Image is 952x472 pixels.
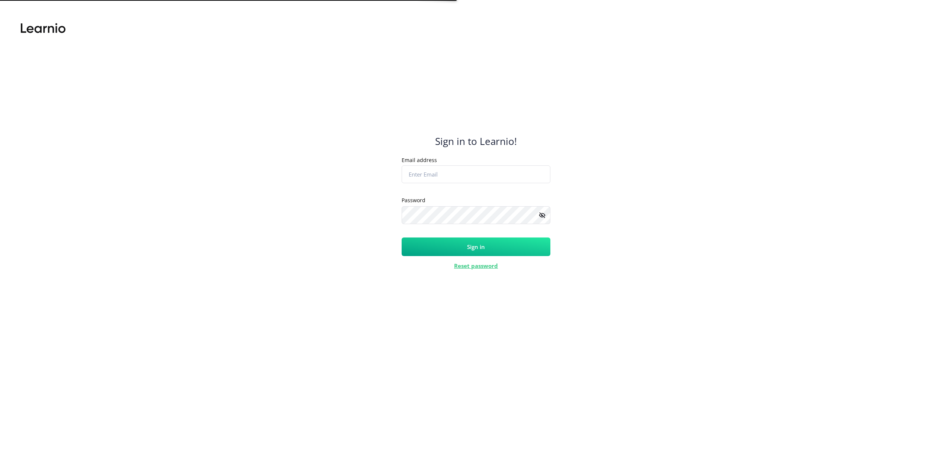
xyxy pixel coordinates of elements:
label: Password [402,197,425,204]
input: Enter Email [402,165,550,183]
label: Email address [402,156,437,164]
button: Sign in [402,237,550,256]
a: Reset password [454,262,498,269]
h4: Sign in to Learnio! [435,135,517,147]
img: Learnio.svg [21,21,65,36]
